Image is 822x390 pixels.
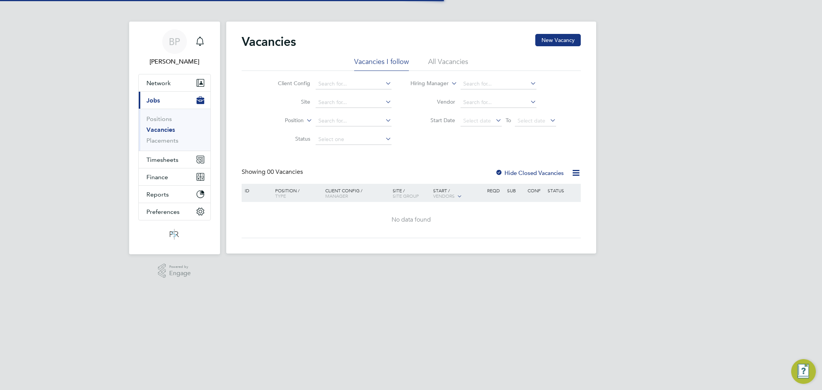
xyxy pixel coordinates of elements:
[485,184,505,197] div: Reqd
[316,134,392,145] input: Select one
[546,184,579,197] div: Status
[146,126,175,133] a: Vacancies
[275,193,286,199] span: Type
[433,193,455,199] span: Vendors
[146,156,178,163] span: Timesheets
[461,79,536,89] input: Search for...
[266,80,310,87] label: Client Config
[146,137,178,144] a: Placements
[535,34,581,46] button: New Vacancy
[139,186,210,203] button: Reports
[411,117,455,124] label: Start Date
[391,184,431,202] div: Site /
[393,193,419,199] span: Site Group
[461,97,536,108] input: Search for...
[266,98,310,105] label: Site
[269,184,323,202] div: Position /
[463,117,491,124] span: Select date
[411,98,455,105] label: Vendor
[139,151,210,168] button: Timesheets
[526,184,546,197] div: Conf
[158,264,191,278] a: Powered byEngage
[146,208,180,215] span: Preferences
[495,169,564,177] label: Hide Closed Vacancies
[169,264,191,270] span: Powered by
[266,135,310,142] label: Status
[139,74,210,91] button: Network
[139,203,210,220] button: Preferences
[503,115,513,125] span: To
[242,168,304,176] div: Showing
[316,97,392,108] input: Search for...
[518,117,545,124] span: Select date
[169,270,191,277] span: Engage
[167,228,181,240] img: psrsolutions-logo-retina.png
[316,79,392,89] input: Search for...
[243,216,580,224] div: No data found
[505,184,525,197] div: Sub
[138,29,211,66] a: BP[PERSON_NAME]
[431,184,485,203] div: Start /
[139,109,210,151] div: Jobs
[323,184,391,202] div: Client Config /
[428,57,468,71] li: All Vacancies
[146,191,169,198] span: Reports
[129,22,220,254] nav: Main navigation
[259,117,304,124] label: Position
[146,173,168,181] span: Finance
[138,57,211,66] span: Ben Perkin
[316,116,392,126] input: Search for...
[146,97,160,104] span: Jobs
[138,228,211,240] a: Go to home page
[146,79,171,87] span: Network
[404,80,449,87] label: Hiring Manager
[139,168,210,185] button: Finance
[146,115,172,123] a: Positions
[325,193,348,199] span: Manager
[791,359,816,384] button: Engage Resource Center
[354,57,409,71] li: Vacancies I follow
[243,184,270,197] div: ID
[242,34,296,49] h2: Vacancies
[139,92,210,109] button: Jobs
[169,37,180,47] span: BP
[267,168,303,176] span: 00 Vacancies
